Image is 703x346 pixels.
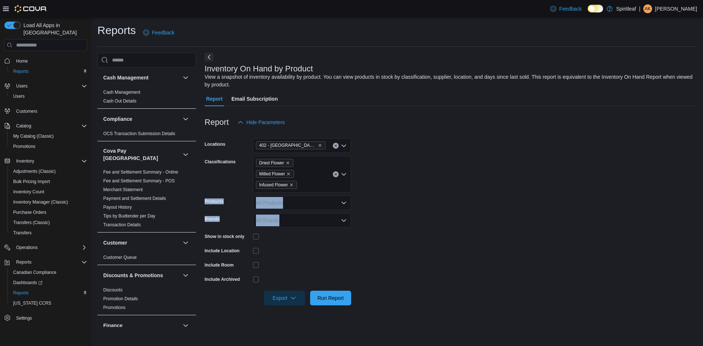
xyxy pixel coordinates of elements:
[103,115,180,123] button: Compliance
[289,183,294,187] button: Remove Infused Flower from selection in this group
[103,322,123,329] h3: Finance
[10,67,31,76] a: Reports
[264,291,305,305] button: Export
[645,4,651,13] span: AK
[7,131,90,141] button: My Catalog (Classic)
[103,90,140,95] a: Cash Management
[10,92,87,101] span: Users
[103,239,127,246] h3: Customer
[310,291,351,305] button: Run Report
[97,129,196,141] div: Compliance
[16,83,27,89] span: Users
[10,198,71,207] a: Inventory Manager (Classic)
[10,142,38,151] a: Promotions
[10,268,59,277] a: Canadian Compliance
[1,106,90,116] button: Customers
[10,92,27,101] a: Users
[103,239,180,246] button: Customer
[13,220,50,226] span: Transfers (Classic)
[205,159,236,165] label: Classifications
[7,217,90,228] button: Transfers (Classic)
[16,123,31,129] span: Catalog
[13,122,87,130] span: Catalog
[10,289,87,297] span: Reports
[103,147,180,162] button: Cova Pay [GEOGRAPHIC_DATA]
[21,22,87,36] span: Load All Apps in [GEOGRAPHIC_DATA]
[10,187,47,196] a: Inventory Count
[16,245,38,250] span: Operations
[103,74,149,81] h3: Cash Management
[7,176,90,187] button: Bulk Pricing Import
[181,150,190,159] button: Cova Pay [GEOGRAPHIC_DATA]
[103,89,140,95] span: Cash Management
[181,73,190,82] button: Cash Management
[13,168,56,174] span: Adjustments (Classic)
[16,259,31,265] span: Reports
[1,257,90,267] button: Reports
[16,315,32,321] span: Settings
[13,243,41,252] button: Operations
[13,199,68,205] span: Inventory Manager (Classic)
[206,92,223,106] span: Report
[205,262,234,268] label: Include Room
[259,142,316,149] span: 402 - [GEOGRAPHIC_DATA] ([GEOGRAPHIC_DATA])
[13,189,44,195] span: Inventory Count
[103,287,123,293] span: Discounts
[10,132,57,141] a: My Catalog (Classic)
[246,119,285,126] span: Hide Parameters
[10,208,49,217] a: Purchase Orders
[1,156,90,166] button: Inventory
[256,141,326,149] span: 402 - Polo Park (Winnipeg)
[13,122,34,130] button: Catalog
[103,213,155,219] span: Tips by Budtender per Day
[256,170,294,178] span: Milled Flower
[13,56,87,65] span: Home
[103,178,175,183] a: Fee and Settlement Summary - POS
[588,5,603,12] input: Dark Mode
[13,300,51,306] span: [US_STATE] CCRS
[10,278,87,287] span: Dashboards
[103,305,126,310] a: Promotions
[103,187,143,192] a: Merchant Statement
[13,290,29,296] span: Reports
[256,181,297,189] span: Infused Flower
[103,178,175,184] span: Fee and Settlement Summary - POS
[103,255,137,260] a: Customer Queue
[181,238,190,247] button: Customer
[205,248,239,254] label: Include Location
[1,55,90,66] button: Home
[10,167,59,176] a: Adjustments (Classic)
[7,91,90,101] button: Users
[1,121,90,131] button: Catalog
[103,115,132,123] h3: Compliance
[13,313,87,323] span: Settings
[103,296,138,301] a: Promotion Details
[103,74,180,81] button: Cash Management
[152,29,174,36] span: Feedback
[103,222,141,228] span: Transaction Details
[205,53,213,62] button: Next
[103,170,178,175] a: Fee and Settlement Summary - Online
[13,144,36,149] span: Promotions
[7,278,90,288] a: Dashboards
[103,322,180,329] button: Finance
[10,177,53,186] a: Bulk Pricing Import
[103,98,137,104] span: Cash Out Details
[103,305,126,310] span: Promotions
[333,171,339,177] button: Clear input
[97,253,196,265] div: Customer
[97,88,196,108] div: Cash Management
[259,159,284,167] span: Dried Flower
[15,5,47,12] img: Cova
[10,289,31,297] a: Reports
[103,169,178,175] span: Fee and Settlement Summary - Online
[103,204,132,210] span: Payout History
[10,228,34,237] a: Transfers
[205,141,226,147] label: Locations
[231,92,278,106] span: Email Subscription
[13,258,87,267] span: Reports
[10,198,87,207] span: Inventory Manager (Classic)
[7,66,90,77] button: Reports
